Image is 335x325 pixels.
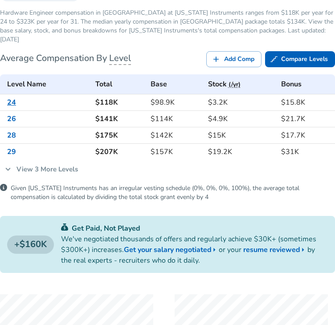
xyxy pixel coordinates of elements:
[95,96,143,109] h6: $118K
[281,146,331,158] h6: $31K
[281,78,331,90] h6: Bonus
[281,113,331,125] h6: $21.7K
[109,52,131,65] span: Level
[7,147,16,157] a: 29
[208,113,274,125] h6: $4.9K
[151,146,201,158] h6: $157K
[151,129,201,142] h6: $142K
[243,244,307,255] a: resume reviewed
[7,114,16,124] a: 26
[95,78,143,90] h6: Total
[208,146,274,158] h6: $19.2K
[265,51,335,68] a: Compare Levels
[151,113,201,125] h6: $114K
[208,96,274,109] h6: $3.2K
[7,78,88,90] h6: Level Name
[281,129,331,142] h6: $17.7K
[206,51,261,68] a: Add Comp
[281,96,331,109] h6: $15.8K
[95,129,143,142] h6: $175K
[61,234,323,266] p: We've negotiated thousands of offers and regularly achieve $30K+ (sometimes $300K+) increases. or...
[229,79,241,90] button: (/yr)
[95,146,143,158] h6: $207K
[151,96,201,109] h6: $98.9K
[124,244,219,255] a: Get your salary negotiated
[11,184,335,202] p: Given [US_STATE] Instruments has an irregular vesting schedule (0%, 0%, 0%, 100%), the average to...
[61,223,323,234] p: Get Paid, Not Played
[151,78,201,90] h6: Base
[7,236,54,254] a: $160K
[61,223,68,231] img: svg+xml;base64,PHN2ZyB4bWxucz0iaHR0cDovL3d3dy53My5vcmcvMjAwMC9zdmciIGZpbGw9IiMwYzU0NjAiIHZpZXdCb3...
[7,130,16,140] a: 28
[208,129,274,142] h6: $15K
[7,97,16,107] a: 24
[95,113,143,125] h6: $141K
[208,78,274,90] h6: Stock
